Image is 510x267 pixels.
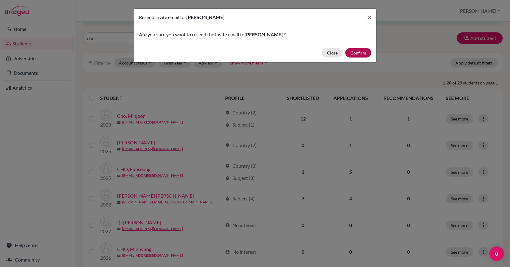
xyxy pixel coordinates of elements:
span: [PERSON_NAME] [186,14,225,20]
div: Open Intercom Messenger [489,246,504,261]
span: Resend invite email for [139,14,186,20]
button: Close [322,48,343,58]
button: Close [362,9,376,26]
span: × [367,13,371,21]
button: Confirm [345,48,371,58]
p: Are you sure you want to resend the invite email to [139,31,371,38]
span: [PERSON_NAME] ? [245,31,286,37]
